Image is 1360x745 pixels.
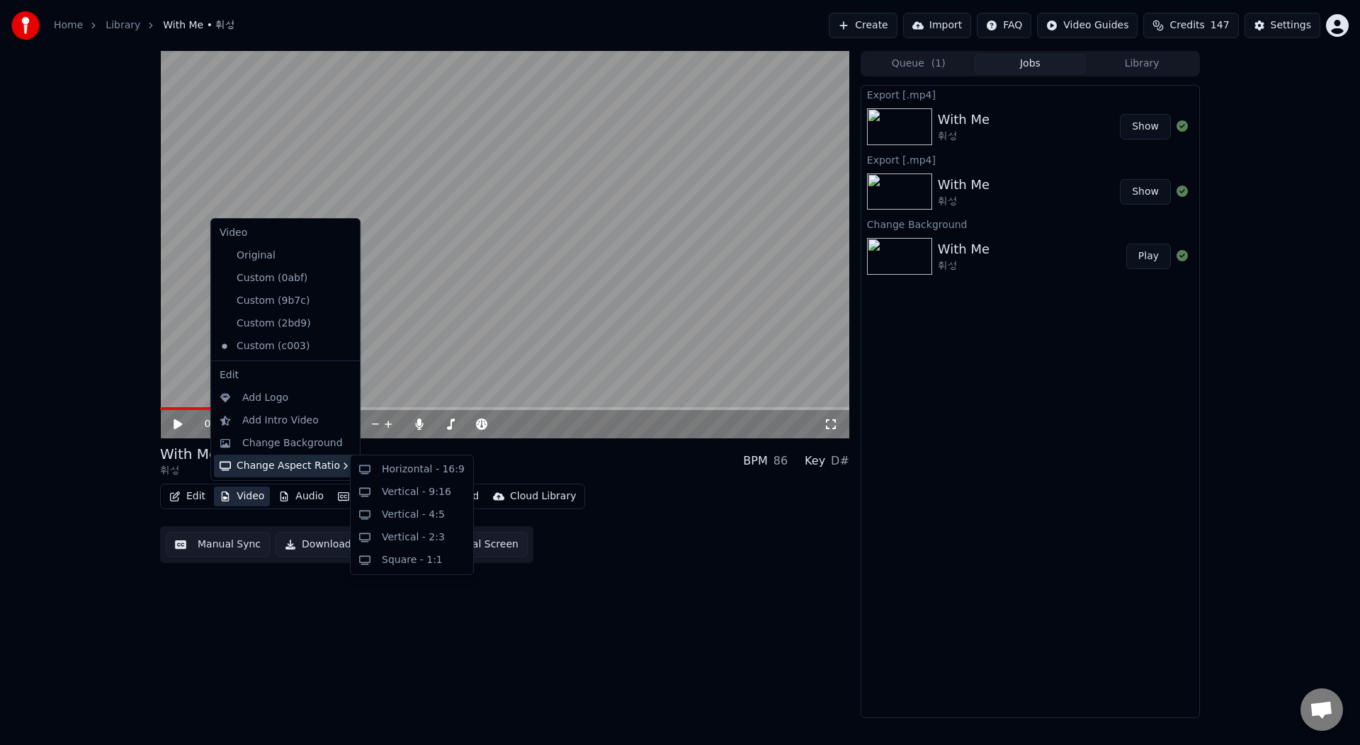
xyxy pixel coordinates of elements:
[1211,18,1230,33] span: 147
[242,414,319,428] div: Add Intro Video
[54,18,83,33] a: Home
[214,267,336,290] div: Custom (0abf)
[205,417,227,431] span: 0:08
[214,364,357,387] div: Edit
[1245,13,1320,38] button: Settings
[829,13,897,38] button: Create
[931,57,946,71] span: ( 1 )
[242,436,343,450] div: Change Background
[773,453,788,470] div: 86
[382,462,465,477] div: Horizontal - 16:9
[975,54,1087,74] button: Jobs
[831,453,849,470] div: D#
[1120,114,1171,140] button: Show
[1143,13,1238,38] button: Credits147
[743,453,767,470] div: BPM
[214,312,336,335] div: Custom (2bd9)
[861,151,1199,168] div: Export [.mp4]
[1126,244,1171,269] button: Play
[382,530,445,545] div: Vertical - 2:3
[276,532,391,557] button: Download Video
[1086,54,1198,74] button: Library
[1037,13,1138,38] button: Video Guides
[903,13,971,38] button: Import
[160,444,217,464] div: With Me
[106,18,140,33] a: Library
[938,130,990,144] div: 휘성
[332,487,404,506] button: Subtitles
[938,259,990,273] div: 휘성
[1300,688,1343,731] a: 채팅 열기
[938,195,990,209] div: 휘성
[11,11,40,40] img: youka
[382,485,451,499] div: Vertical - 9:16
[510,489,576,504] div: Cloud Library
[977,13,1031,38] button: FAQ
[166,532,270,557] button: Manual Sync
[214,335,336,358] div: Custom (c003)
[805,453,825,470] div: Key
[861,86,1199,103] div: Export [.mp4]
[938,175,990,195] div: With Me
[164,487,211,506] button: Edit
[54,18,235,33] nav: breadcrumb
[214,222,357,244] div: Video
[1169,18,1204,33] span: Credits
[214,244,336,267] div: Original
[1271,18,1311,33] div: Settings
[382,508,445,522] div: Vertical - 4:5
[938,239,990,259] div: With Me
[205,417,239,431] div: /
[273,487,329,506] button: Audio
[160,464,217,478] div: 휘성
[382,553,443,567] div: Square - 1:1
[861,215,1199,232] div: Change Background
[214,290,336,312] div: Custom (9b7c)
[214,455,357,477] div: Change Aspect Ratio
[938,110,990,130] div: With Me
[242,391,288,405] div: Add Logo
[163,18,235,33] span: With Me • 휘성
[1120,179,1171,205] button: Show
[214,487,270,506] button: Video
[863,54,975,74] button: Queue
